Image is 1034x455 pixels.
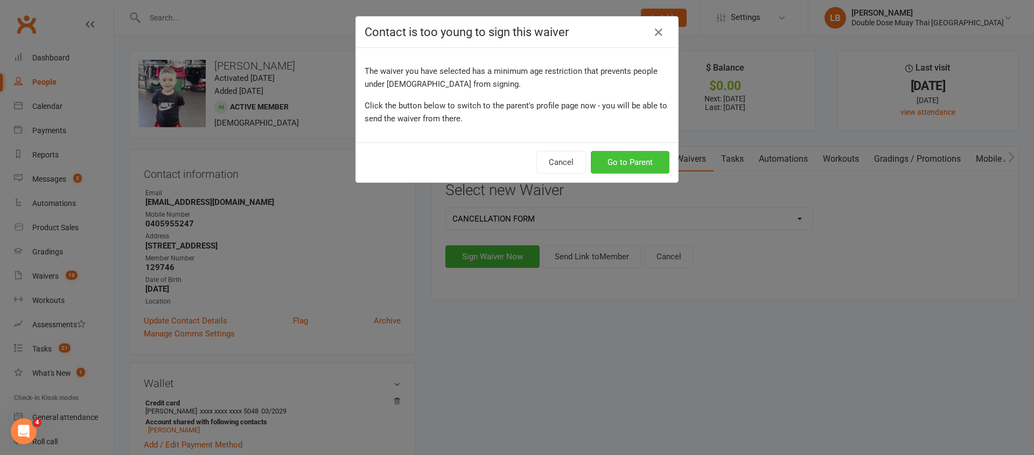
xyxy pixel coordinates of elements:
button: Go to Parent [591,151,669,174]
span: The waiver you have selected has a minimum age restriction that prevents people under [DEMOGRAPHI... [365,66,658,89]
h4: Contact is too young to sign this waiver [365,25,669,39]
span: 4 [33,418,41,427]
iframe: Intercom live chat [11,418,37,444]
button: Close [650,24,667,41]
button: Cancel [536,151,586,174]
span: Click the button below to switch to the parent's profile page now - you will be able to send the ... [365,101,667,123]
